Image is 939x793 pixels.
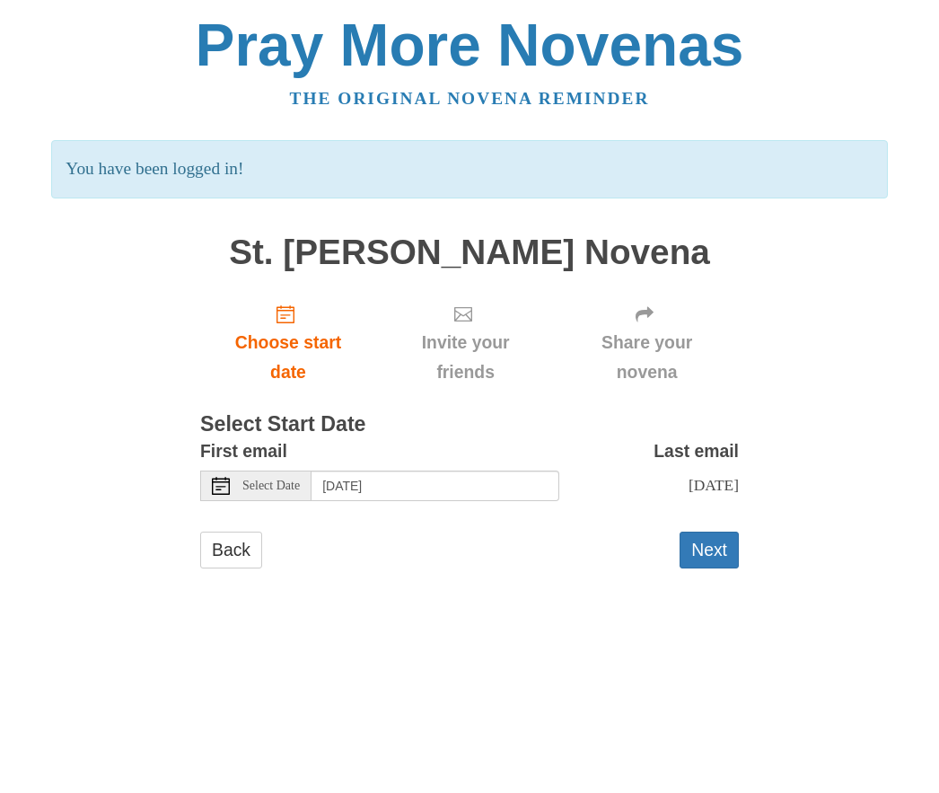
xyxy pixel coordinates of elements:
h1: St. [PERSON_NAME] Novena [200,234,739,273]
span: Invite your friends [394,329,537,388]
span: Share your novena [573,329,721,388]
button: Next [680,533,739,569]
label: Last email [654,437,739,467]
p: You have been logged in! [51,141,887,199]
a: Back [200,533,262,569]
a: Choose start date [200,290,376,397]
span: Choose start date [218,329,358,388]
label: First email [200,437,287,467]
div: Click "Next" to confirm your start date first. [376,290,555,397]
span: Select Date [242,480,300,493]
a: Pray More Novenas [196,13,744,79]
span: [DATE] [689,477,739,495]
h3: Select Start Date [200,414,739,437]
a: The original novena reminder [290,90,650,109]
div: Click "Next" to confirm your start date first. [555,290,739,397]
